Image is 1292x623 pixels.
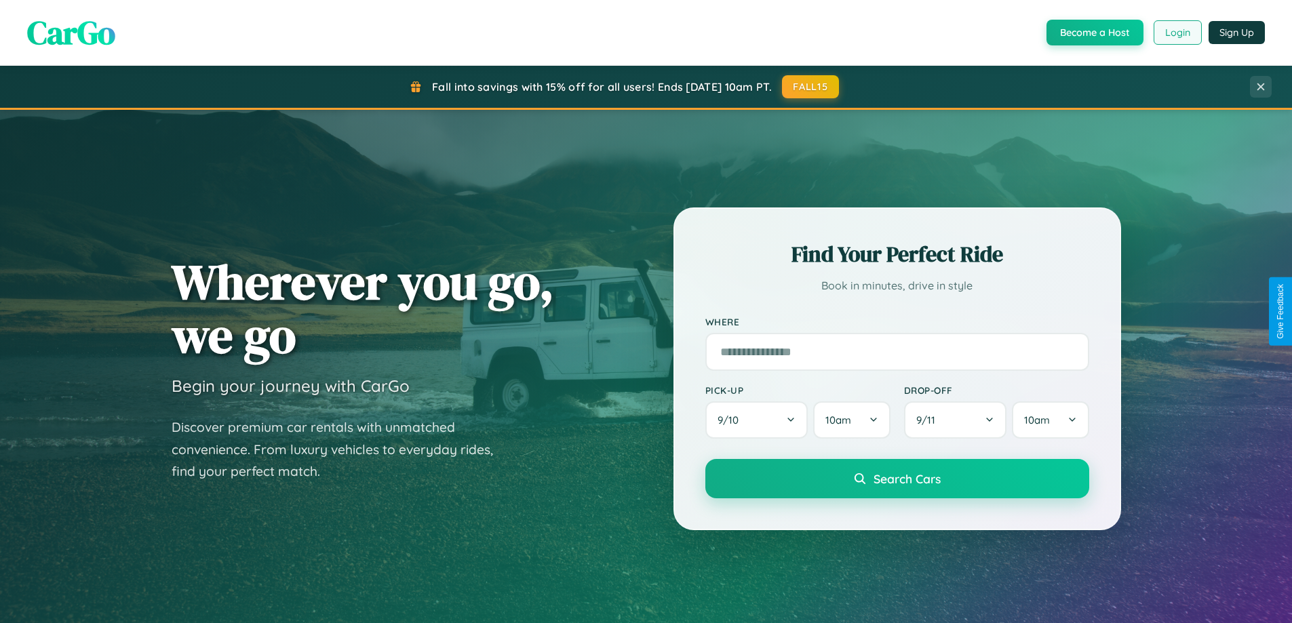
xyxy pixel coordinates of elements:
[172,376,410,396] h3: Begin your journey with CarGo
[718,414,745,426] span: 9 / 10
[705,384,890,396] label: Pick-up
[432,80,772,94] span: Fall into savings with 15% off for all users! Ends [DATE] 10am PT.
[1046,20,1143,45] button: Become a Host
[904,384,1089,396] label: Drop-off
[172,416,511,483] p: Discover premium car rentals with unmatched convenience. From luxury vehicles to everyday rides, ...
[705,459,1089,498] button: Search Cars
[813,401,890,439] button: 10am
[705,316,1089,327] label: Where
[916,414,942,426] span: 9 / 11
[782,75,839,98] button: FALL15
[874,471,941,486] span: Search Cars
[1154,20,1202,45] button: Login
[825,414,851,426] span: 10am
[705,401,808,439] button: 9/10
[705,276,1089,296] p: Book in minutes, drive in style
[27,10,115,55] span: CarGo
[172,255,554,362] h1: Wherever you go, we go
[1209,21,1265,44] button: Sign Up
[904,401,1007,439] button: 9/11
[1024,414,1050,426] span: 10am
[1012,401,1089,439] button: 10am
[1276,284,1285,339] div: Give Feedback
[705,239,1089,269] h2: Find Your Perfect Ride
